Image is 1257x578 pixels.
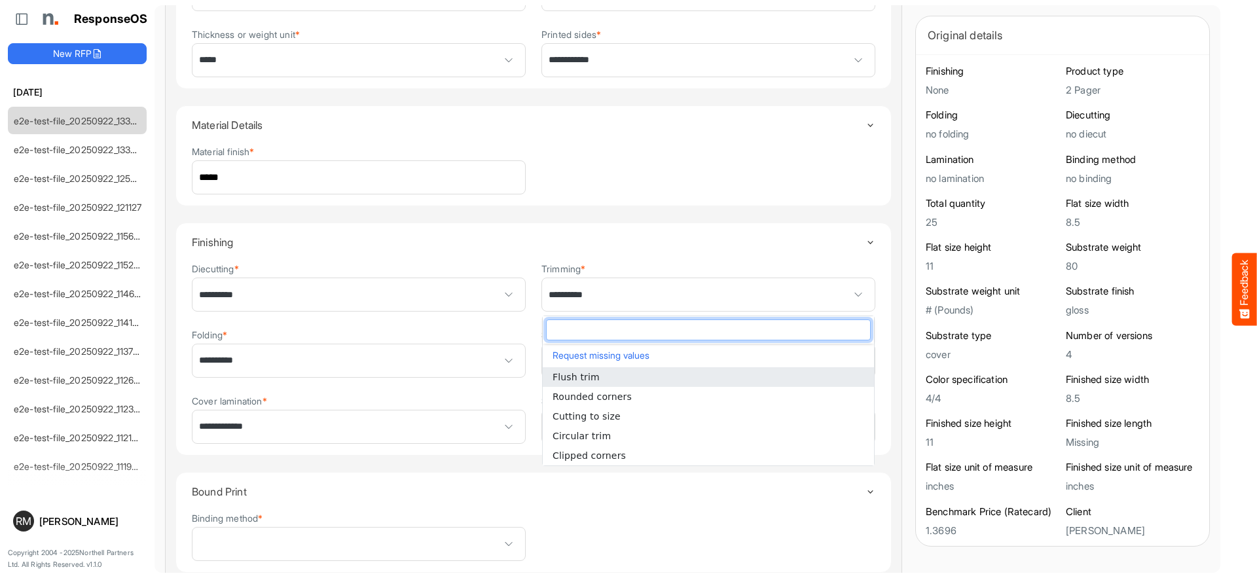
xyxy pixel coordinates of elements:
[926,217,1059,228] h5: 25
[14,403,145,414] a: e2e-test-file_20250922_112320
[192,330,227,340] label: Folding
[1066,525,1199,536] h5: [PERSON_NAME]
[14,259,143,270] a: e2e-test-file_20250922_115221
[1232,253,1257,325] button: Feedback
[926,109,1059,122] h6: Folding
[14,173,147,184] a: e2e-test-file_20250922_125530
[1066,505,1199,518] h6: Client
[1066,65,1199,78] h6: Product type
[926,437,1059,448] h5: 11
[1066,373,1199,386] h6: Finished size width
[541,396,619,406] label: Substrate coating
[1066,153,1199,166] h6: Binding method
[543,367,874,465] ul: popup
[192,29,300,39] label: Thickness or weight unit
[39,516,141,526] div: [PERSON_NAME]
[541,264,585,274] label: Trimming
[926,197,1059,210] h6: Total quantity
[553,411,621,422] span: Cutting to size
[14,432,143,443] a: e2e-test-file_20250922_112147
[542,316,875,466] div: dropdownlist
[192,396,267,406] label: Cover lamination
[192,486,865,497] h4: Bound Print
[1066,329,1199,342] h6: Number of versions
[926,525,1059,536] h5: 1.3696
[1066,461,1199,474] h6: Finished size unit of measure
[14,317,143,328] a: e2e-test-file_20250922_114138
[1066,417,1199,430] h6: Finished size length
[926,241,1059,254] h6: Flat size height
[926,128,1059,139] h5: no folding
[549,347,867,364] button: Request missing values
[926,349,1059,360] h5: cover
[1066,109,1199,122] h6: Diecutting
[8,547,147,570] p: Copyright 2004 - 2025 Northell Partners Ltd. All Rights Reserved. v 1.1.0
[553,372,600,382] span: Flush trim
[926,304,1059,316] h5: # (Pounds)
[36,6,62,32] img: Northell
[926,285,1059,298] h6: Substrate weight unit
[14,115,148,126] a: e2e-test-file_20250922_133449
[14,202,142,213] a: e2e-test-file_20250922_121127
[192,473,875,511] summary: Toggle content
[192,236,865,248] h4: Finishing
[926,84,1059,96] h5: None
[553,391,632,402] span: Rounded corners
[553,431,611,441] span: Circular trim
[928,26,1197,45] div: Original details
[192,513,263,523] label: Binding method
[541,29,601,39] label: Printed sides
[926,480,1059,492] h5: inches
[1066,480,1199,492] h5: inches
[192,264,239,274] label: Diecutting
[192,223,875,261] summary: Toggle content
[74,12,148,26] h1: ResponseOS
[14,288,145,299] a: e2e-test-file_20250922_114626
[1066,241,1199,254] h6: Substrate weight
[192,119,865,131] h4: Material Details
[926,329,1059,342] h6: Substrate type
[8,85,147,99] h6: [DATE]
[926,393,1059,404] h5: 4/4
[192,106,875,144] summary: Toggle content
[926,505,1059,518] h6: Benchmark Price (Ratecard)
[1066,285,1199,298] h6: Substrate finish
[14,346,145,357] a: e2e-test-file_20250922_113700
[14,144,145,155] a: e2e-test-file_20250922_133214
[1066,304,1199,316] h5: gloss
[926,261,1059,272] h5: 11
[926,373,1059,386] h6: Color specification
[1066,393,1199,404] h5: 8.5
[192,147,255,156] label: Material finish
[1066,261,1199,272] h5: 80
[1066,349,1199,360] h5: 4
[1066,128,1199,139] h5: no diecut
[1066,173,1199,184] h5: no binding
[8,43,147,64] button: New RFP
[926,153,1059,166] h6: Lamination
[16,516,31,526] span: RM
[1066,217,1199,228] h5: 8.5
[14,461,143,472] a: e2e-test-file_20250922_111950
[926,173,1059,184] h5: no lamination
[926,461,1059,474] h6: Flat size unit of measure
[14,374,145,386] a: e2e-test-file_20250922_112643
[1066,437,1199,448] h5: Missing
[926,417,1059,430] h6: Finished size height
[1066,197,1199,210] h6: Flat size width
[553,450,626,461] span: Clipped corners
[926,65,1059,78] h6: Finishing
[14,230,143,242] a: e2e-test-file_20250922_115612
[547,320,870,340] input: dropdownlistfilter
[541,330,631,340] label: Substrate lamination
[1066,84,1199,96] h5: 2 Pager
